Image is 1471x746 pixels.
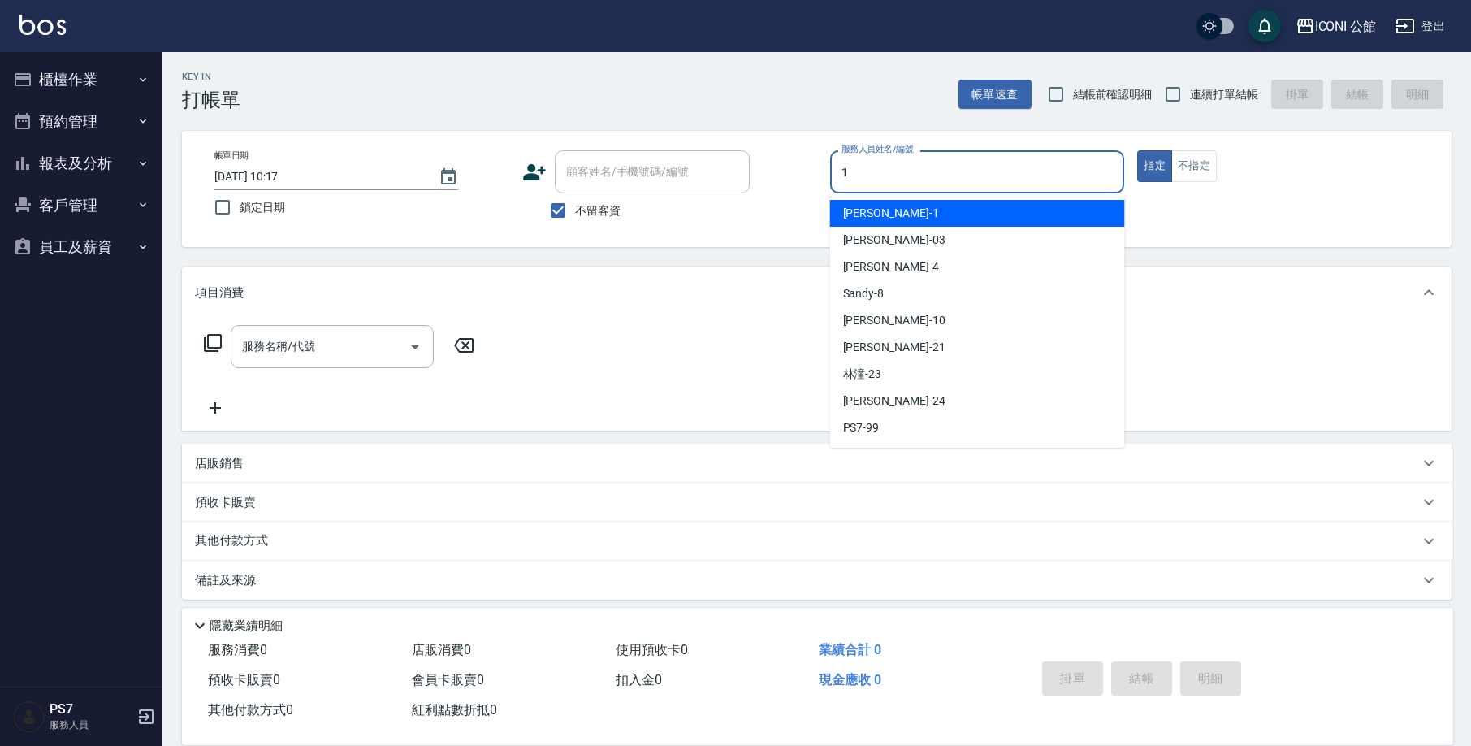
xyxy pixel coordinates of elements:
[843,258,939,275] span: [PERSON_NAME] -4
[195,572,256,589] p: 備註及來源
[843,339,945,356] span: [PERSON_NAME] -21
[6,59,156,101] button: 櫃檯作業
[412,702,497,718] span: 紅利點數折抵 0
[50,718,132,732] p: 服務人員
[6,226,156,268] button: 員工及薪資
[195,284,244,301] p: 項目消費
[412,672,484,687] span: 會員卡販賣 0
[19,15,66,35] img: Logo
[1137,150,1172,182] button: 指定
[819,672,881,687] span: 現金應收 0
[1389,11,1452,41] button: 登出
[182,444,1452,483] div: 店販銷售
[182,522,1452,561] div: 其他付款方式
[208,672,280,687] span: 預收卡販賣 0
[575,202,621,219] span: 不留客資
[1171,150,1217,182] button: 不指定
[843,232,945,249] span: [PERSON_NAME] -03
[402,334,428,360] button: Open
[1248,10,1281,42] button: save
[208,642,267,657] span: 服務消費 0
[616,672,662,687] span: 扣入金 0
[182,72,240,82] h2: Key In
[6,184,156,227] button: 客戶管理
[210,618,283,635] p: 隱藏業績明細
[412,642,471,657] span: 店販消費 0
[182,483,1452,522] div: 預收卡販賣
[843,285,885,302] span: Sandy -8
[50,701,132,718] h5: PS7
[1073,86,1153,103] span: 結帳前確認明細
[195,532,276,550] p: 其他付款方式
[841,143,913,155] label: 服務人員姓名/編號
[214,163,422,190] input: YYYY/MM/DD hh:mm
[843,312,945,329] span: [PERSON_NAME] -10
[429,158,468,197] button: Choose date, selected date is 2025-09-13
[1289,10,1383,43] button: ICONI 公館
[958,80,1032,110] button: 帳單速查
[13,700,45,733] img: Person
[195,494,256,511] p: 預收卡販賣
[616,642,688,657] span: 使用預收卡 0
[6,101,156,143] button: 預約管理
[240,199,285,216] span: 鎖定日期
[208,702,293,718] span: 其他付款方式 0
[1190,86,1258,103] span: 連續打單結帳
[182,267,1452,319] div: 項目消費
[819,642,881,657] span: 業績合計 0
[843,366,882,383] span: 林潼 -23
[214,150,249,162] label: 帳單日期
[1315,16,1377,37] div: ICONI 公館
[843,393,945,410] span: [PERSON_NAME] -24
[182,561,1452,600] div: 備註及來源
[843,419,880,436] span: PS7 -99
[6,142,156,184] button: 報表及分析
[182,89,240,111] h3: 打帳單
[843,205,939,222] span: [PERSON_NAME] -1
[195,455,244,472] p: 店販銷售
